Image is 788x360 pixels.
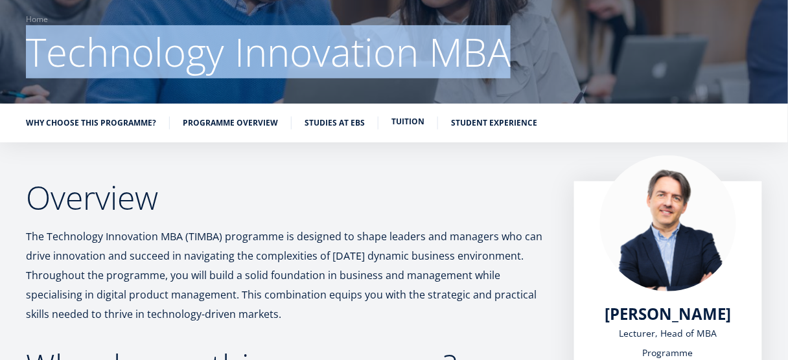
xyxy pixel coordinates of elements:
[15,180,121,192] span: One-year MBA (in Estonian)
[451,117,537,129] a: Student experience
[308,1,349,12] span: Last Name
[605,303,732,324] span: [PERSON_NAME]
[15,214,124,225] span: Technology Innovation MBA
[26,227,548,324] p: The Technology Innovation MBA (TIMBA) programme is designed to shape leaders and managers who can...
[26,181,548,214] h2: Overview
[3,197,12,206] input: Two-year MBA
[605,304,732,324] a: [PERSON_NAME]
[3,214,12,223] input: Technology Innovation MBA
[26,117,156,129] a: Why choose this programme?
[305,117,365,129] a: Studies at EBS
[600,155,736,291] img: Marko Rillo
[26,13,48,26] a: Home
[15,197,71,208] span: Two-year MBA
[391,115,424,128] a: Tuition
[183,117,278,129] a: Programme overview
[26,25,511,78] span: Technology Innovation MBA
[3,181,12,189] input: One-year MBA (in Estonian)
